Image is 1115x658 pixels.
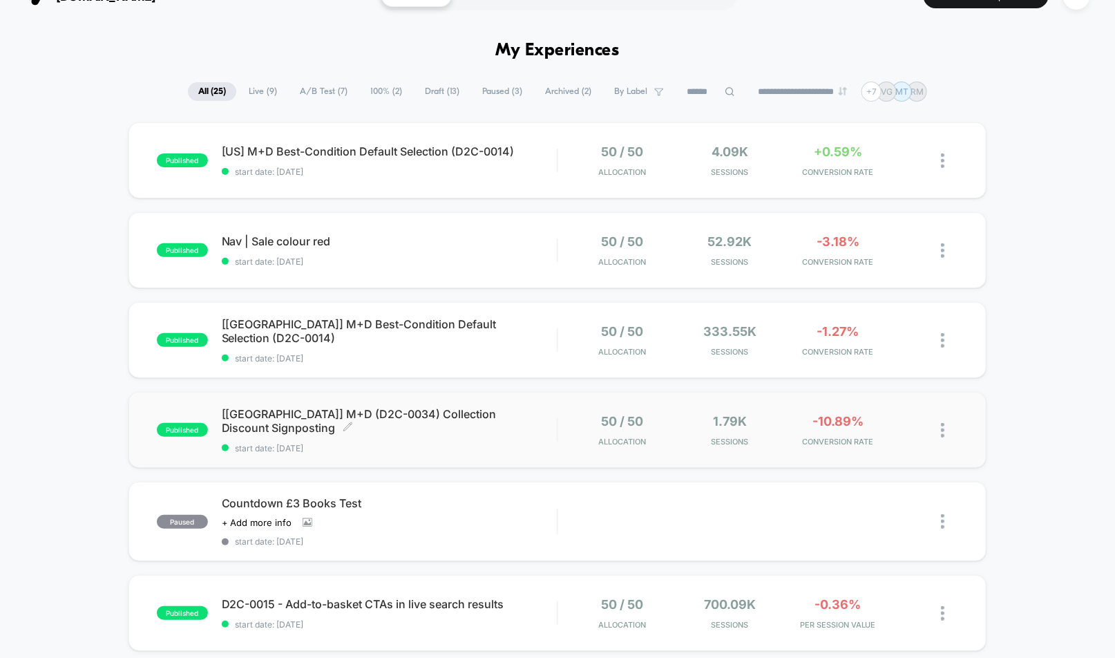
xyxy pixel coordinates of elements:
span: 50 / 50 [601,597,643,612]
span: 50 / 50 [601,414,643,429]
span: All ( 25 ) [188,82,236,101]
span: Live ( 9 ) [238,82,287,101]
span: 50 / 50 [601,144,643,159]
span: 4.09k [712,144,748,159]
span: Sessions [680,167,781,177]
span: published [157,333,208,347]
span: published [157,606,208,620]
span: 333.55k [703,324,756,339]
p: VG [881,86,893,97]
span: Sessions [680,347,781,357]
img: close [941,153,944,168]
span: By Label [614,86,647,97]
img: close [941,243,944,258]
span: 50 / 50 [601,324,643,339]
h1: My Experiences [496,41,620,61]
span: start date: [DATE] [222,256,557,267]
span: start date: [DATE] [222,536,557,547]
span: PER SESSION VALUE [788,620,888,630]
span: Allocation [598,620,646,630]
span: -0.36% [814,597,861,612]
span: 100% ( 2 ) [360,82,412,101]
span: Allocation [598,167,646,177]
span: Sessions [680,437,781,446]
span: published [157,243,208,257]
span: Nav | Sale colour red [222,234,557,248]
span: + Add more info [222,517,292,528]
span: CONVERSION RATE [788,257,888,267]
span: D2C-0015 - Add-to-basket CTAs in live search results [222,597,557,611]
span: published [157,153,208,167]
span: Sessions [680,620,781,630]
p: RM [911,86,924,97]
img: end [839,87,847,95]
span: CONVERSION RATE [788,347,888,357]
span: Allocation [598,257,646,267]
span: Allocation [598,437,646,446]
img: close [941,606,944,621]
span: Paused ( 3 ) [472,82,533,101]
span: start date: [DATE] [222,353,557,364]
span: 1.79k [713,414,747,429]
span: [[GEOGRAPHIC_DATA]] M+D (D2C-0034) Collection Discount Signposting [222,407,557,435]
span: 700.09k [704,597,756,612]
span: published [157,423,208,437]
span: [[GEOGRAPHIC_DATA]] M+D Best-Condition Default Selection (D2C-0014) [222,317,557,345]
span: start date: [DATE] [222,443,557,453]
span: Allocation [598,347,646,357]
span: A/B Test ( 7 ) [289,82,358,101]
span: Countdown £3 Books Test [222,496,557,510]
span: [US] M+D Best-Condition Default Selection (D2C-0014) [222,144,557,158]
span: -10.89% [812,414,864,429]
span: 50 / 50 [601,234,643,249]
span: start date: [DATE] [222,167,557,177]
p: MT [895,86,908,97]
span: CONVERSION RATE [788,437,888,446]
span: paused [157,515,208,529]
span: 52.92k [708,234,752,249]
span: Sessions [680,257,781,267]
span: CONVERSION RATE [788,167,888,177]
img: close [941,333,944,348]
div: + 7 [861,82,881,102]
img: close [941,514,944,529]
span: start date: [DATE] [222,619,557,630]
span: -3.18% [817,234,859,249]
span: Archived ( 2 ) [535,82,602,101]
span: +0.59% [814,144,862,159]
img: close [941,423,944,438]
span: Draft ( 13 ) [414,82,470,101]
span: -1.27% [817,324,859,339]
